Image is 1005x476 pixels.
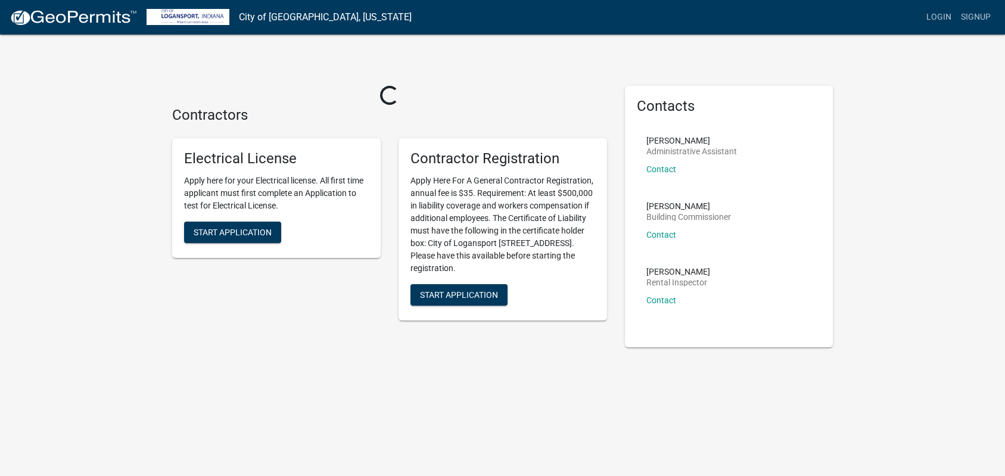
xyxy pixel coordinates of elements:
p: Apply here for your Electrical license. All first time applicant must first complete an Applicati... [184,175,369,212]
p: Apply Here For A General Contractor Registration, annual fee is $35. Requirement: At least $500,0... [410,175,595,275]
p: [PERSON_NAME] [646,202,731,210]
a: Contact [646,164,676,174]
span: Start Application [420,290,498,299]
p: Administrative Assistant [646,147,737,155]
p: Rental Inspector [646,278,710,287]
a: Contact [646,295,676,305]
button: Start Application [410,284,508,306]
h4: Contractors [172,107,607,124]
h5: Electrical License [184,150,369,167]
p: Building Commissioner [646,213,731,221]
span: Start Application [194,227,272,237]
h5: Contractor Registration [410,150,595,167]
p: [PERSON_NAME] [646,267,710,276]
h5: Contacts [637,98,822,115]
button: Start Application [184,222,281,243]
a: Signup [956,6,995,29]
a: City of [GEOGRAPHIC_DATA], [US_STATE] [239,7,412,27]
p: [PERSON_NAME] [646,136,737,145]
a: Contact [646,230,676,239]
img: City of Logansport, Indiana [147,9,229,25]
a: Login [922,6,956,29]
